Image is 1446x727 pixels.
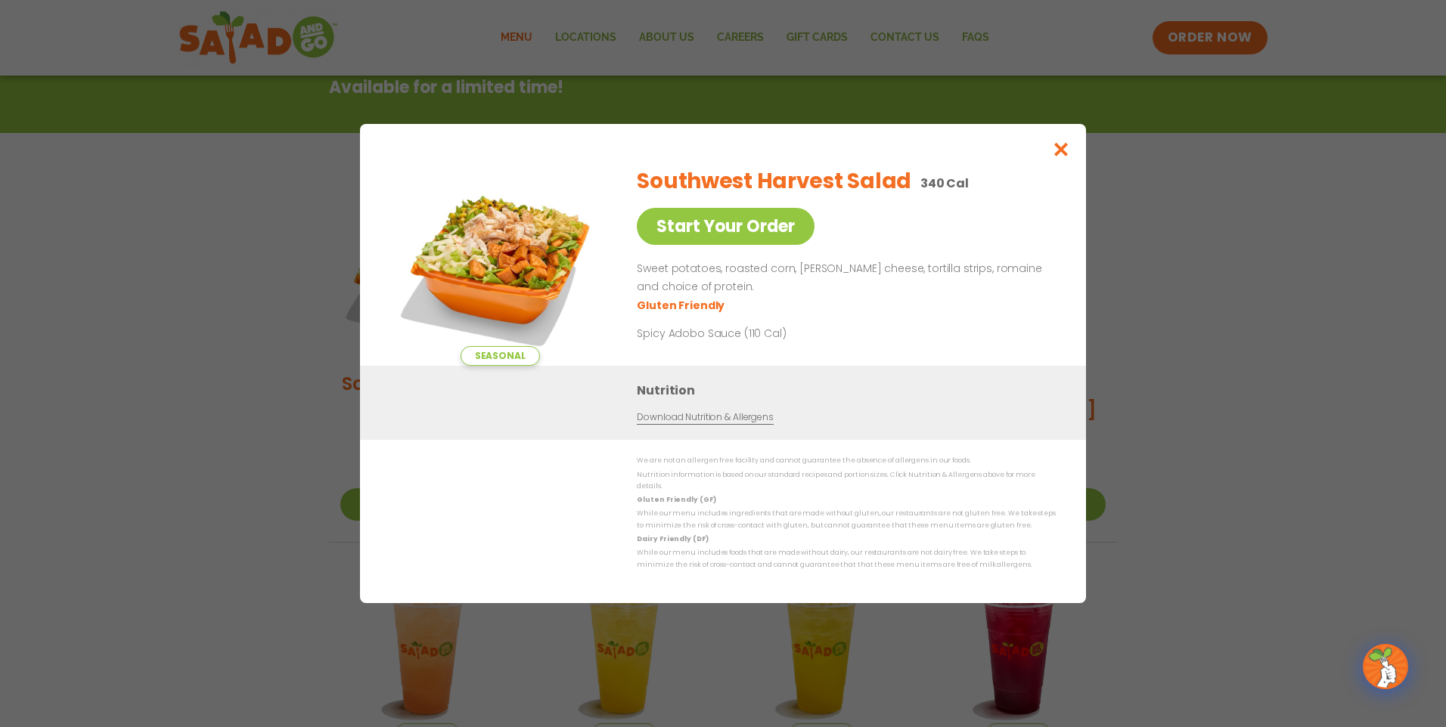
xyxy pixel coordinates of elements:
[637,495,715,504] strong: Gluten Friendly (GF)
[637,469,1056,493] p: Nutrition information is based on our standard recipes and portion sizes. Click Nutrition & Aller...
[637,547,1056,571] p: While our menu includes foods that are made without dairy, our restaurants are not dairy free. We...
[637,410,773,425] a: Download Nutrition & Allergens
[637,455,1056,466] p: We are not an allergen free facility and cannot guarantee the absence of allergens in our foods.
[394,154,606,366] img: Featured product photo for Southwest Harvest Salad
[637,260,1050,296] p: Sweet potatoes, roasted corn, [PERSON_NAME] cheese, tortilla strips, romaine and choice of protein.
[637,508,1056,531] p: While our menu includes ingredients that are made without gluten, our restaurants are not gluten ...
[637,381,1063,400] h3: Nutrition
[637,166,911,197] h2: Southwest Harvest Salad
[461,346,540,366] span: Seasonal
[637,298,727,314] li: Gluten Friendly
[637,326,917,342] p: Spicy Adobo Sauce (110 Cal)
[1364,645,1407,688] img: wpChatIcon
[637,534,708,543] strong: Dairy Friendly (DF)
[637,208,815,245] a: Start Your Order
[1037,124,1086,175] button: Close modal
[920,174,969,193] p: 340 Cal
